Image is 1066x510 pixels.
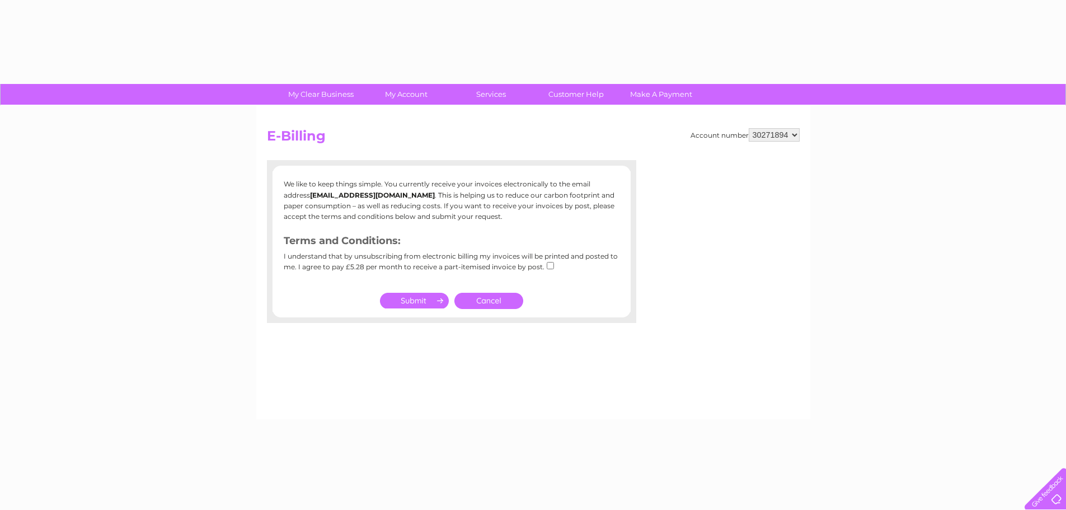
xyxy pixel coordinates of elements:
[310,191,435,199] b: [EMAIL_ADDRESS][DOMAIN_NAME]
[275,84,367,105] a: My Clear Business
[267,128,800,149] h2: E-Billing
[530,84,622,105] a: Customer Help
[380,293,449,308] input: Submit
[691,128,800,142] div: Account number
[445,84,537,105] a: Services
[454,293,523,309] a: Cancel
[284,233,619,252] h3: Terms and Conditions:
[284,252,619,279] div: I understand that by unsubscribing from electronic billing my invoices will be printed and posted...
[360,84,452,105] a: My Account
[615,84,707,105] a: Make A Payment
[284,179,619,222] p: We like to keep things simple. You currently receive your invoices electronically to the email ad...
